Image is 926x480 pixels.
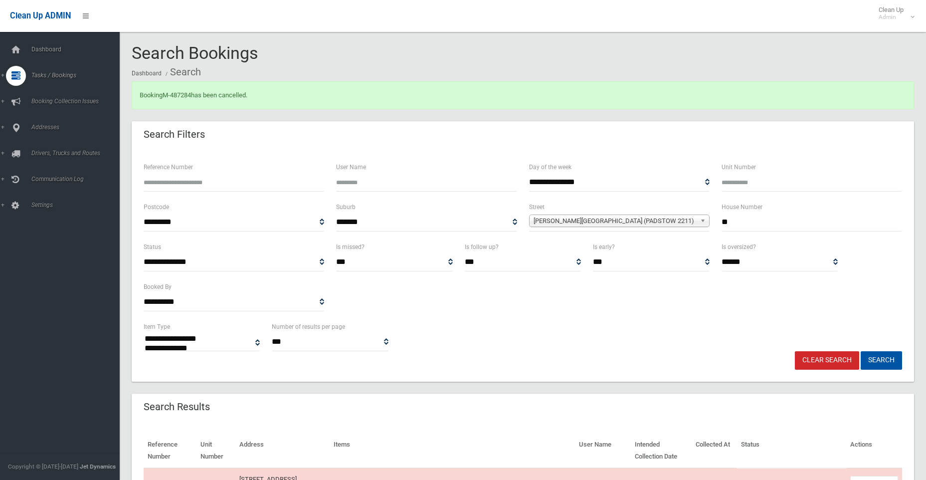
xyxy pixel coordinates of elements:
[330,434,575,468] th: Items
[575,434,631,468] th: User Name
[336,241,365,252] label: Is missed?
[80,463,116,470] strong: Jet Dynamics
[529,202,545,213] label: Street
[593,241,615,252] label: Is early?
[861,351,902,370] button: Search
[28,202,127,209] span: Settings
[132,43,258,63] span: Search Bookings
[132,81,914,109] div: Booking has been cancelled.
[8,463,78,470] span: Copyright © [DATE]-[DATE]
[28,150,127,157] span: Drivers, Trucks and Routes
[144,281,172,292] label: Booked By
[722,162,756,173] label: Unit Number
[631,434,692,468] th: Intended Collection Date
[144,321,170,332] label: Item Type
[28,46,127,53] span: Dashboard
[28,72,127,79] span: Tasks / Bookings
[132,397,222,417] header: Search Results
[28,124,127,131] span: Addresses
[737,434,846,468] th: Status
[28,98,127,105] span: Booking Collection Issues
[272,321,345,332] label: Number of results per page
[722,241,756,252] label: Is oversized?
[529,162,571,173] label: Day of the week
[132,125,217,144] header: Search Filters
[874,6,914,21] span: Clean Up
[235,434,330,468] th: Address
[692,434,737,468] th: Collected At
[722,202,762,213] label: House Number
[163,63,201,81] li: Search
[336,162,366,173] label: User Name
[144,241,161,252] label: Status
[196,434,235,468] th: Unit Number
[846,434,902,468] th: Actions
[144,434,196,468] th: Reference Number
[795,351,859,370] a: Clear Search
[144,162,193,173] label: Reference Number
[28,176,127,183] span: Communication Log
[879,13,904,21] small: Admin
[336,202,356,213] label: Suburb
[163,91,191,99] a: M-487284
[465,241,499,252] label: Is follow up?
[534,215,696,227] span: [PERSON_NAME][GEOGRAPHIC_DATA] (PADSTOW 2211)
[132,70,162,77] a: Dashboard
[144,202,169,213] label: Postcode
[10,11,71,20] span: Clean Up ADMIN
